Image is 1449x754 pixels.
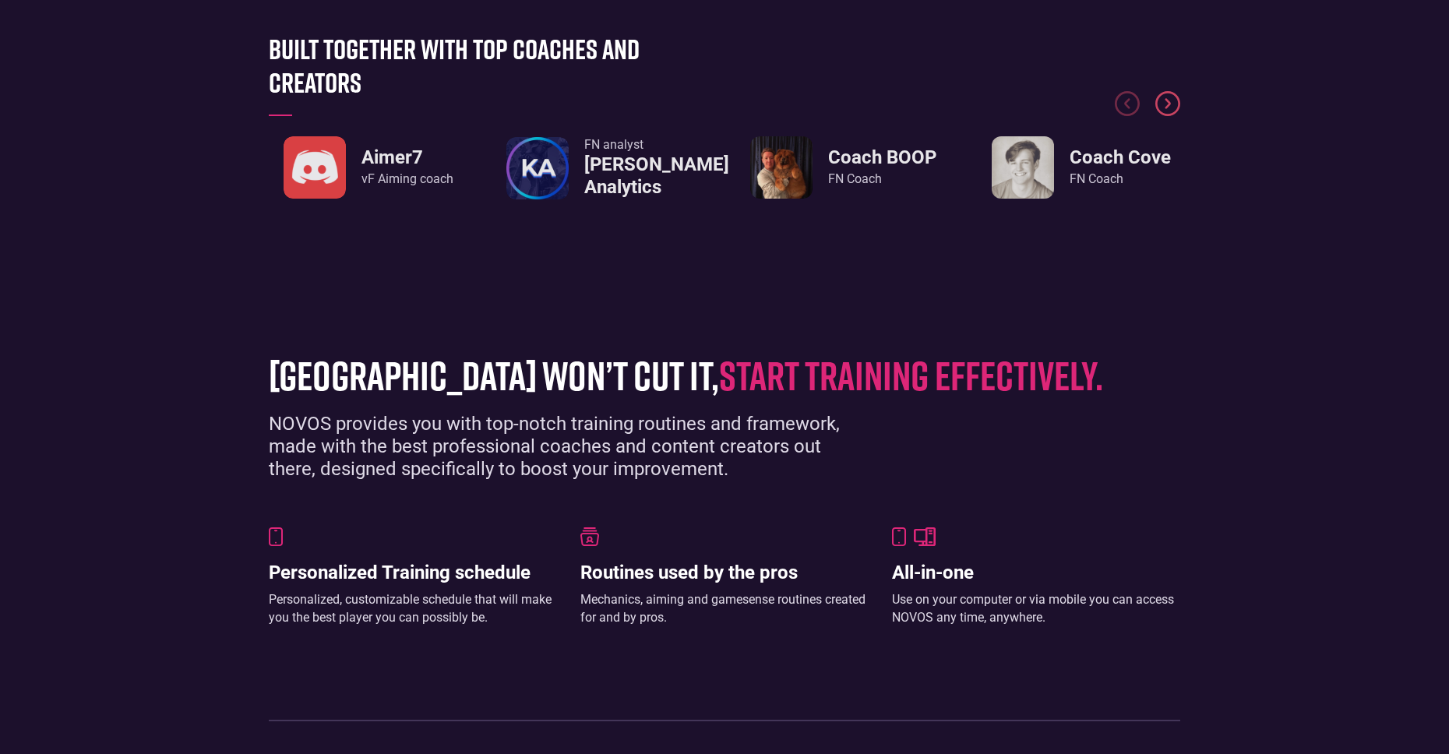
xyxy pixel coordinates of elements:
div: 4 / 8 [506,136,705,200]
div: NOVOS provides you with top-notch training routines and framework, made with the best professiona... [269,413,869,480]
a: Coach BOOPFN Coach [750,136,936,199]
div: FN Coach [828,171,936,188]
a: FN analyst[PERSON_NAME] Analytics [506,136,705,200]
h3: [PERSON_NAME] Analytics [584,153,729,199]
div: 5 / 8 [744,136,943,199]
div: Next slide [1155,91,1180,116]
h3: Aimer7 [361,146,453,169]
div: FN analyst [584,136,729,153]
a: Coach CoveFN Coach [992,136,1171,199]
div: Personalized, customizable schedule that will make you the best player you can possibly be. [269,591,557,626]
div: vF Aiming coach [361,171,453,188]
div: 6 / 8 [982,136,1180,199]
h3: All-in-one [892,562,1180,584]
div: Use on your computer or via mobile you can access NOVOS any time, anywhere. [892,591,1180,626]
div: Previous slide [1115,91,1140,130]
h1: [GEOGRAPHIC_DATA] won’t cut it, [269,353,1157,397]
span: start training effectively. [719,351,1103,399]
div: 3 / 8 [269,136,467,199]
h3: Personalized Training schedule [269,562,557,584]
div: FN Coach [1070,171,1171,188]
a: Aimer7vF Aiming coach [284,136,453,199]
div: Mechanics, aiming and gamesense routines created for and by pros. [580,591,869,626]
h3: Routines used by the pros [580,562,869,584]
h3: Coach BOOP [828,146,936,169]
div: Next slide [1155,91,1180,130]
h3: Coach Cove [1070,146,1171,169]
